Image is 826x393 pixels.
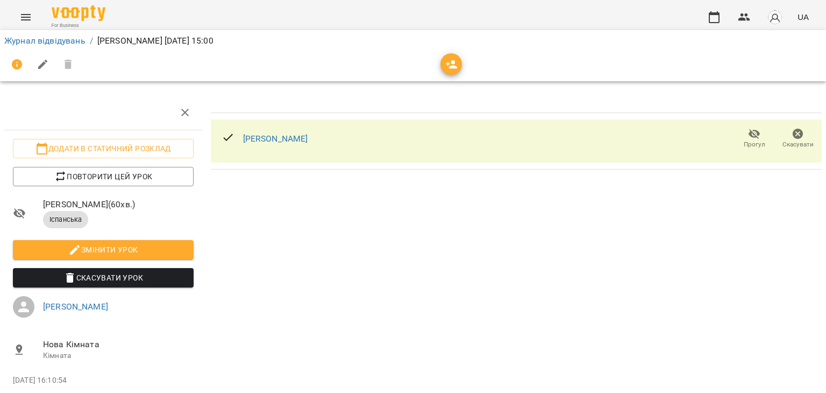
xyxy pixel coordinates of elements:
[793,7,813,27] button: UA
[22,243,185,256] span: Змінити урок
[13,375,194,386] p: [DATE] 16:10:54
[97,34,213,47] p: [PERSON_NAME] [DATE] 15:00
[782,140,814,149] span: Скасувати
[22,142,185,155] span: Додати в статичний розклад
[13,139,194,158] button: Додати в статичний розклад
[22,170,185,183] span: Повторити цей урок
[22,271,185,284] span: Скасувати Урок
[13,240,194,259] button: Змінити урок
[43,215,88,224] span: Іспанська
[243,134,308,144] a: [PERSON_NAME]
[744,140,765,149] span: Прогул
[776,124,820,154] button: Скасувати
[43,198,194,211] span: [PERSON_NAME] ( 60 хв. )
[13,167,194,186] button: Повторити цей урок
[732,124,776,154] button: Прогул
[13,268,194,287] button: Скасувати Урок
[4,36,86,46] a: Журнал відвідувань
[767,10,782,25] img: avatar_s.png
[4,34,822,47] nav: breadcrumb
[797,11,809,23] span: UA
[43,338,194,351] span: Нова Кімната
[52,5,105,21] img: Voopty Logo
[13,4,39,30] button: Menu
[52,22,105,29] span: For Business
[90,34,93,47] li: /
[43,301,108,312] a: [PERSON_NAME]
[43,350,194,361] p: Кімната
